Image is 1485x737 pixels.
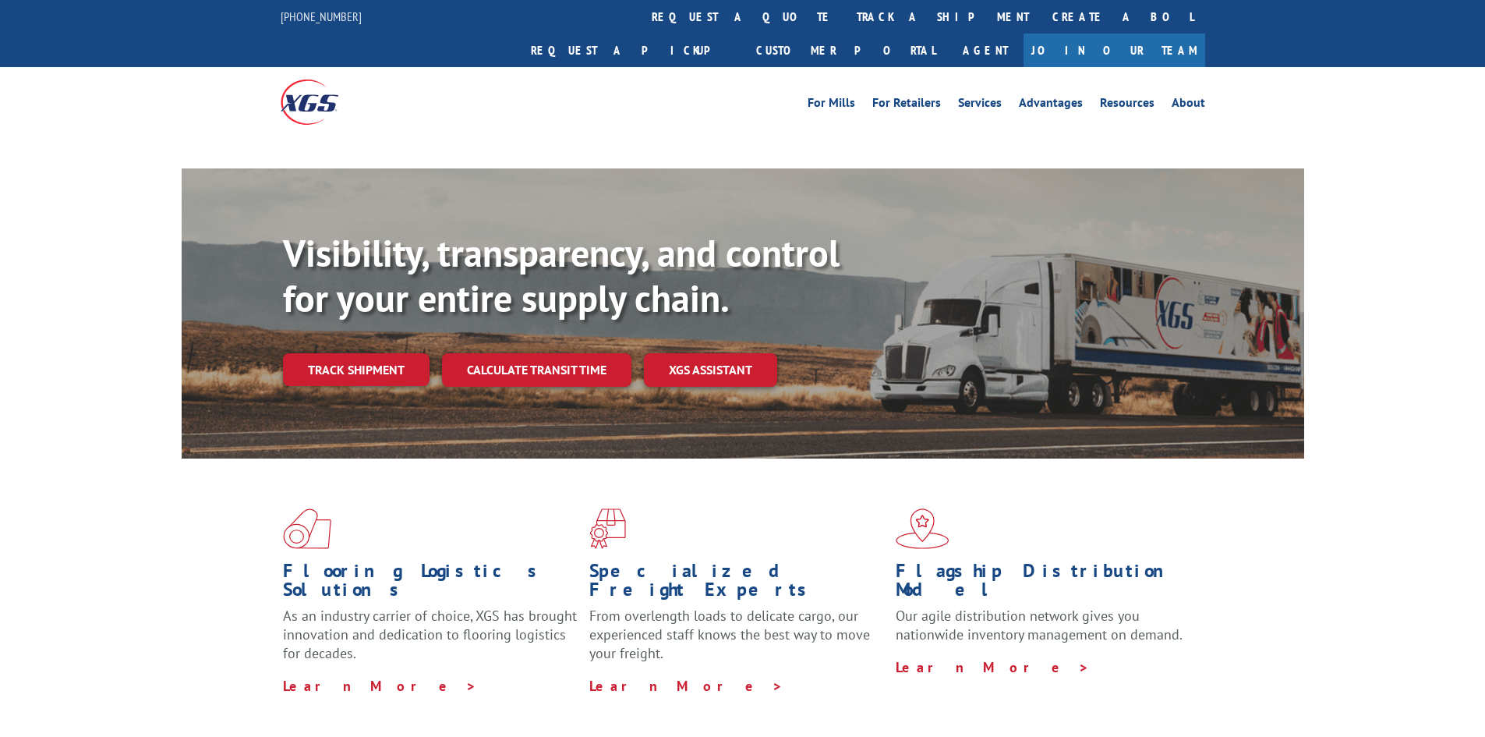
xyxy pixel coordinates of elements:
h1: Flooring Logistics Solutions [283,562,578,607]
a: Services [958,97,1002,114]
img: xgs-icon-flagship-distribution-model-red [896,508,949,549]
a: For Retailers [872,97,941,114]
a: Learn More > [283,677,477,695]
p: From overlength loads to delicate cargo, our experienced staff knows the best way to move your fr... [589,607,884,676]
a: XGS ASSISTANT [644,353,777,387]
span: Our agile distribution network gives you nationwide inventory management on demand. [896,607,1183,643]
a: Resources [1100,97,1154,114]
a: [PHONE_NUMBER] [281,9,362,24]
h1: Flagship Distribution Model [896,562,1190,607]
img: xgs-icon-focused-on-flooring-red [589,508,626,549]
a: Track shipment [283,353,430,386]
span: As an industry carrier of choice, XGS has brought innovation and dedication to flooring logistics... [283,607,577,662]
a: Agent [947,34,1024,67]
img: xgs-icon-total-supply-chain-intelligence-red [283,508,331,549]
a: Join Our Team [1024,34,1205,67]
a: About [1172,97,1205,114]
h1: Specialized Freight Experts [589,562,884,607]
a: Request a pickup [519,34,744,67]
a: For Mills [808,97,855,114]
b: Visibility, transparency, and control for your entire supply chain. [283,229,840,322]
a: Customer Portal [744,34,947,67]
a: Calculate transit time [442,353,631,387]
a: Learn More > [896,658,1090,676]
a: Advantages [1019,97,1083,114]
a: Learn More > [589,677,783,695]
